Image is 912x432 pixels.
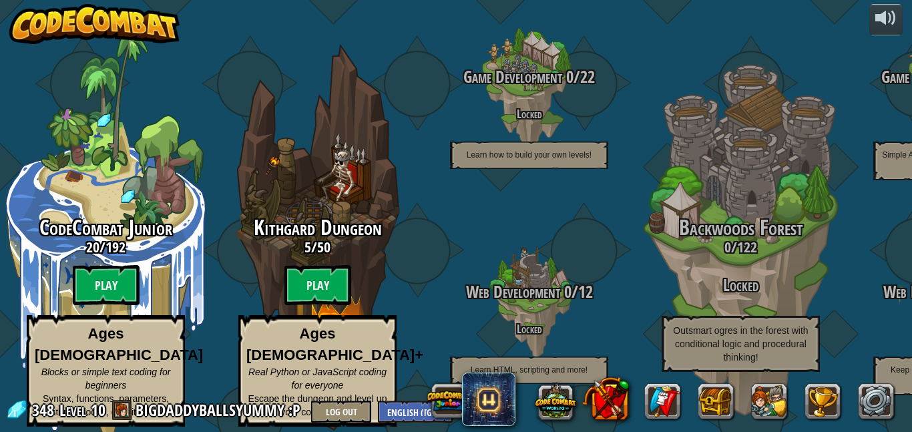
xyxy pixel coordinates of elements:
btn: Play [73,265,140,305]
h3: Locked [635,276,847,294]
h3: / [423,68,635,86]
h3: / [423,283,635,301]
span: Real Python or JavaScript coding for everyone [248,367,387,391]
strong: Ages [DEMOGRAPHIC_DATA]+ [246,325,423,363]
btn: Play [284,265,351,305]
span: Syntax, functions, parameters, strings, loops, conditionals [43,393,169,417]
h4: Locked [423,322,635,335]
span: 20 [86,237,99,257]
span: Web Development [466,280,560,303]
strong: Ages [DEMOGRAPHIC_DATA] [35,325,203,363]
span: 0 [724,237,731,257]
a: BIGDADDYBALLSYUMMY :P [136,399,304,421]
h3: / [635,239,847,255]
span: Game Development [463,65,562,88]
span: 10 [91,399,105,421]
button: Log Out [311,401,371,423]
span: Level [59,399,86,421]
span: 5 [304,237,311,257]
span: Learn HTML, scripting and more! [471,365,588,375]
span: 192 [105,237,126,257]
span: Backwoods Forest [679,213,803,242]
span: Outsmart ogres in the forest with conditional logic and procedural thinking! [673,325,808,363]
h3: / [212,239,423,255]
h4: Locked [423,107,635,120]
span: 0 [562,65,574,88]
span: 0 [560,280,572,303]
img: CodeCombat - Learn how to code by playing a game [9,4,180,44]
span: Kithgard Dungeon [254,213,382,242]
span: CodeCombat Junior [39,213,172,242]
span: Escape the dungeon and level up your coding skills! [248,393,387,417]
span: 12 [578,280,593,303]
span: Blocks or simple text coding for beginners [41,367,171,391]
span: 22 [580,65,595,88]
span: 50 [317,237,330,257]
span: 122 [737,237,757,257]
button: Adjust volume [869,4,903,35]
span: Learn how to build your own levels! [467,150,592,160]
span: 348 [32,399,58,421]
